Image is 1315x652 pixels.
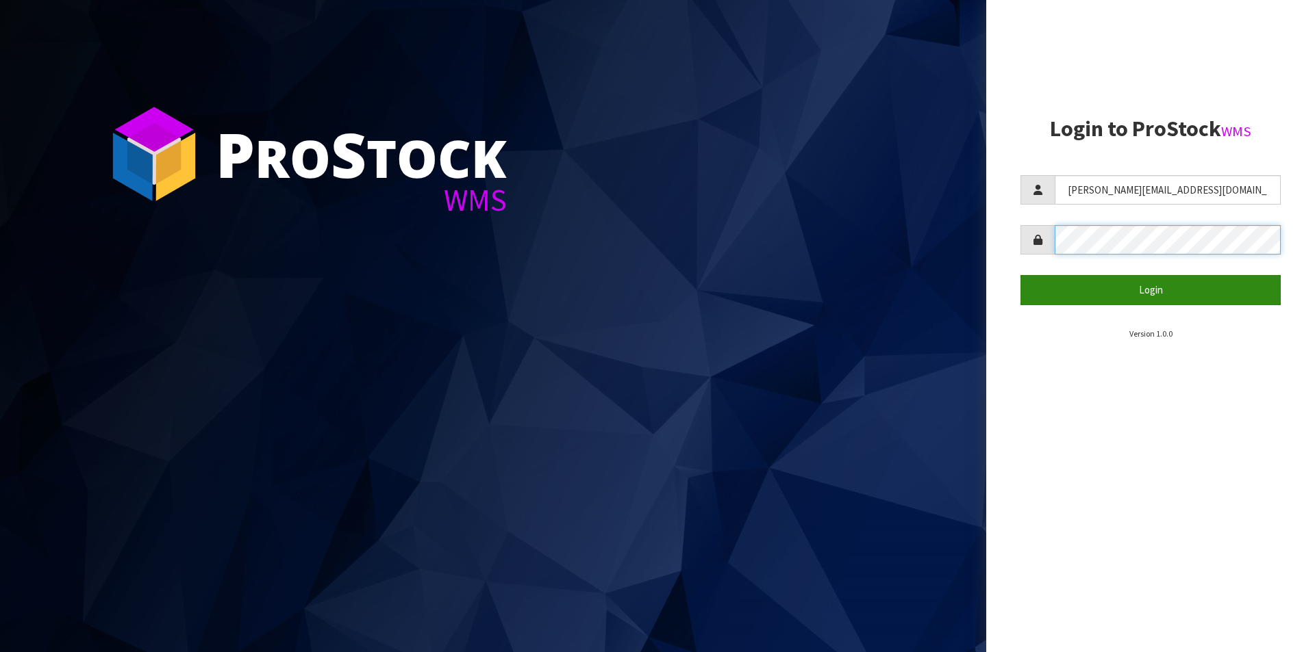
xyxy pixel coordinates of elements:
h2: Login to ProStock [1020,117,1281,141]
span: S [331,112,366,196]
input: Username [1055,175,1281,205]
small: WMS [1221,122,1251,140]
div: WMS [216,185,507,216]
button: Login [1020,275,1281,304]
span: P [216,112,255,196]
small: Version 1.0.0 [1129,328,1173,339]
img: ProStock Cube [103,103,205,205]
div: ro tock [216,123,507,185]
